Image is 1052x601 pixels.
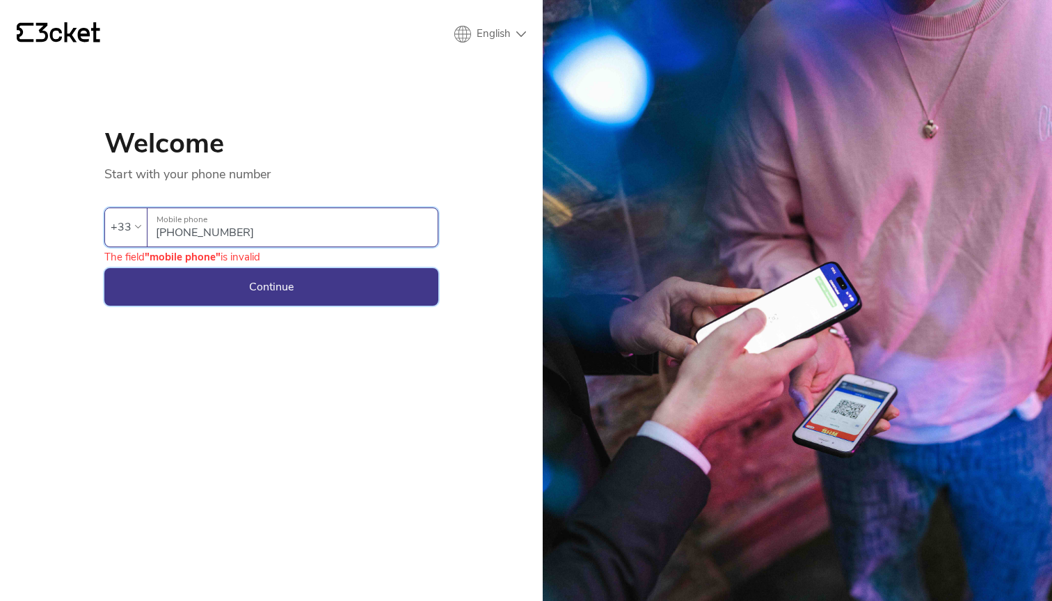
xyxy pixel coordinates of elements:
[111,217,131,237] div: +33
[17,22,100,46] a: {' '}
[156,208,438,247] input: Mobile phone
[104,250,260,264] div: The field is invalid
[104,157,438,182] p: Start with your phone number
[148,208,438,231] label: Mobile phone
[104,130,438,157] h1: Welcome
[17,23,33,42] g: {' '}
[104,268,438,306] button: Continue
[145,250,221,264] b: "mobile phone"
